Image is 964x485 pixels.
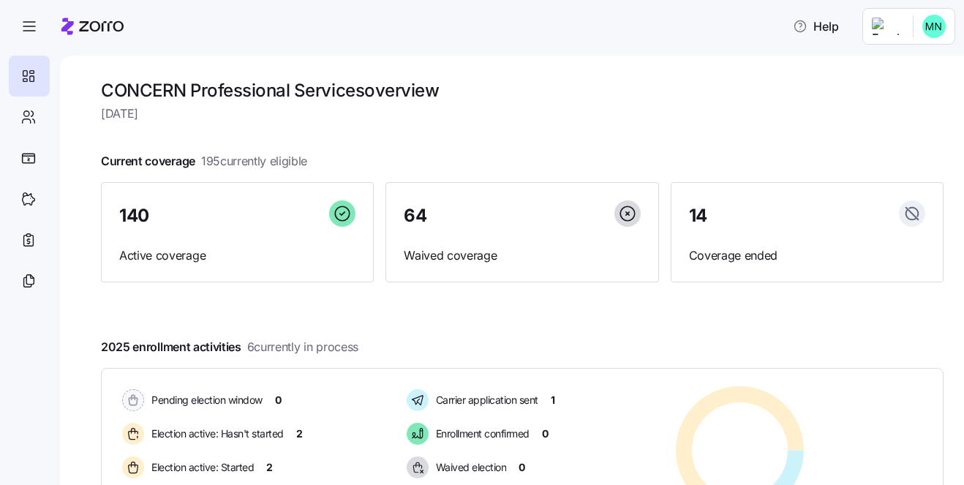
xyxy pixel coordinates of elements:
[404,247,640,265] span: Waived coverage
[922,15,946,38] img: b0ee0d05d7ad5b312d7e0d752ccfd4ca
[519,460,525,475] span: 0
[793,18,839,35] span: Help
[432,393,538,407] span: Carrier application sent
[201,152,307,170] span: 195 currently eligible
[147,426,284,441] span: Election active: Hasn't started
[147,393,263,407] span: Pending election window
[101,152,307,170] span: Current coverage
[119,207,149,225] span: 140
[147,460,254,475] span: Election active: Started
[689,207,707,225] span: 14
[101,105,944,123] span: [DATE]
[404,207,426,225] span: 64
[551,393,555,407] span: 1
[119,247,355,265] span: Active coverage
[432,460,507,475] span: Waived election
[296,426,303,441] span: 2
[542,426,549,441] span: 0
[266,460,273,475] span: 2
[872,18,901,35] img: Employer logo
[101,79,944,102] h1: CONCERN Professional Services overview
[275,393,282,407] span: 0
[689,247,925,265] span: Coverage ended
[432,426,530,441] span: Enrollment confirmed
[101,338,358,356] span: 2025 enrollment activities
[247,338,358,356] span: 6 currently in process
[781,12,851,41] button: Help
